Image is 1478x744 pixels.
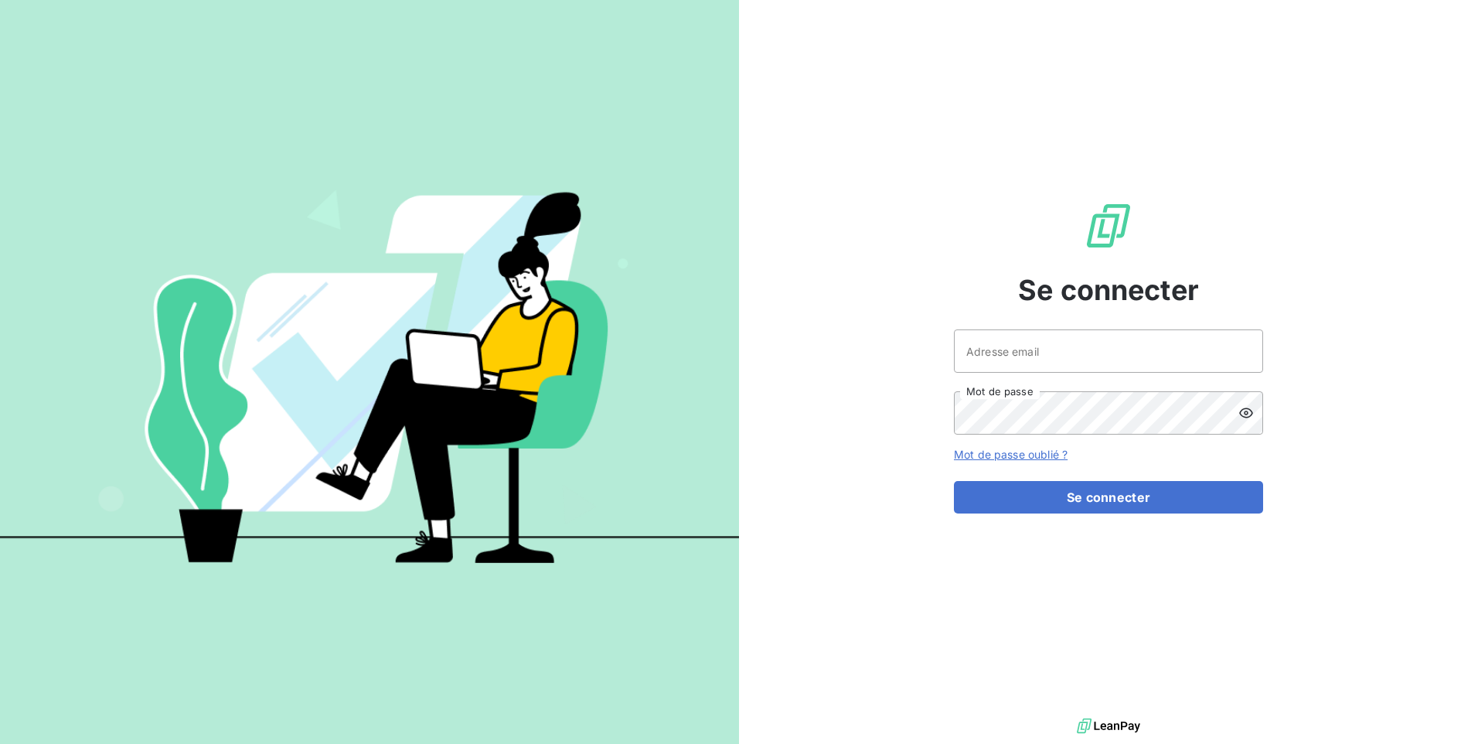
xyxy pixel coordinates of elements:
[1084,201,1133,251] img: Logo LeanPay
[1018,269,1199,311] span: Se connecter
[1077,715,1140,738] img: logo
[954,481,1263,514] button: Se connecter
[954,329,1263,373] input: placeholder
[954,448,1068,461] a: Mot de passe oublié ?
